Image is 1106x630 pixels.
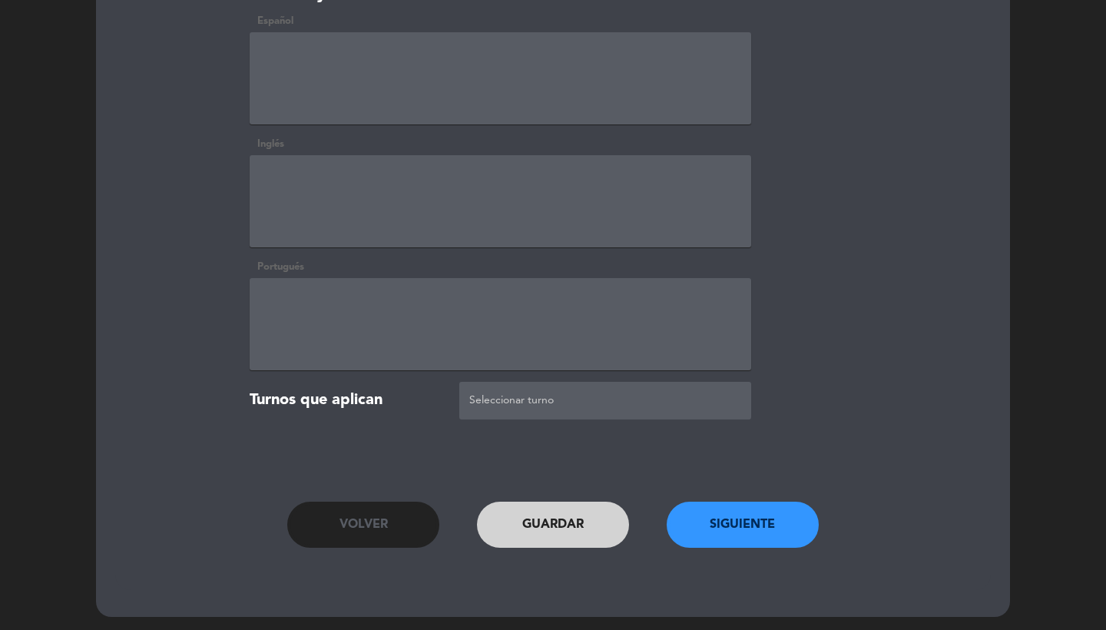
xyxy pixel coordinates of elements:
[477,502,629,548] button: Guardar
[250,13,751,29] div: Español
[667,502,819,548] button: Siguiente
[250,136,751,152] div: Inglés
[238,382,448,419] div: Turnos que aplican
[287,502,439,548] button: Volver
[250,259,751,275] div: Portugués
